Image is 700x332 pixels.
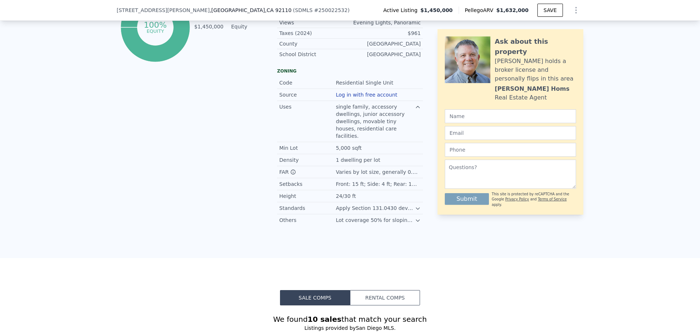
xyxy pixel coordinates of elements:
[277,68,423,74] div: Zoning
[350,19,421,26] div: Evening Lights, Panoramic
[336,92,397,98] button: Log in with free account
[279,144,336,152] div: Min Lot
[279,30,350,37] div: Taxes (2024)
[383,7,420,14] span: Active Listing
[445,126,576,140] input: Email
[336,156,382,164] div: 1 dwelling per lot
[279,180,336,188] div: Setbacks
[538,197,567,201] a: Terms of Service
[505,197,529,201] a: Privacy Policy
[495,57,576,83] div: [PERSON_NAME] holds a broker license and personally flips in this area
[336,103,415,140] div: single family, accessory dwellings, junior accessory dwellings, movable tiny houses, residential ...
[147,28,164,34] tspan: equity
[279,168,336,176] div: FAR
[336,144,363,152] div: 5,000 sqft
[537,4,563,17] button: SAVE
[314,7,347,13] span: # 250022532
[279,91,336,98] div: Source
[350,40,421,47] div: [GEOGRAPHIC_DATA]
[350,51,421,58] div: [GEOGRAPHIC_DATA]
[230,23,262,31] td: Equity
[279,192,336,200] div: Height
[210,7,291,14] span: , [GEOGRAPHIC_DATA]
[350,30,421,37] div: $961
[295,7,312,13] span: SDMLS
[279,40,350,47] div: County
[445,143,576,157] input: Phone
[117,324,583,332] div: Listings provided by San Diego MLS .
[279,103,336,110] div: Uses
[279,51,350,58] div: School District
[144,20,167,30] tspan: 100%
[496,7,529,13] span: $1,632,000
[279,156,336,164] div: Density
[492,192,576,207] div: This site is protected by reCAPTCHA and the Google and apply.
[194,23,224,31] td: $1,450,000
[445,109,576,123] input: Name
[336,168,421,176] div: Varies by lot size, generally 0.45 max
[117,7,210,14] span: [STREET_ADDRESS][PERSON_NAME]
[495,85,569,93] div: [PERSON_NAME] Homs
[350,290,420,305] button: Rental Comps
[279,204,336,212] div: Standards
[117,314,583,324] div: We found that match your search
[279,216,336,224] div: Others
[265,7,292,13] span: , CA 92110
[569,3,583,17] button: Show Options
[445,193,489,205] button: Submit
[336,204,415,212] div: Apply Section 131.0430 development regulations
[308,315,342,324] strong: 10 sales
[465,7,497,14] span: Pellego ARV
[336,192,357,200] div: 24/30 ft
[279,79,336,86] div: Code
[293,7,350,14] div: ( )
[495,93,547,102] div: Real Estate Agent
[336,180,421,188] div: Front: 15 ft; Side: 4 ft; Rear: 13 ft
[420,7,453,14] span: $1,450,000
[280,290,350,305] button: Sale Comps
[336,79,395,86] div: Residential Single Unit
[495,36,576,57] div: Ask about this property
[279,19,350,26] div: Views
[336,216,415,224] div: Lot coverage 50% for sloping lots; max third story dimensions apply.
